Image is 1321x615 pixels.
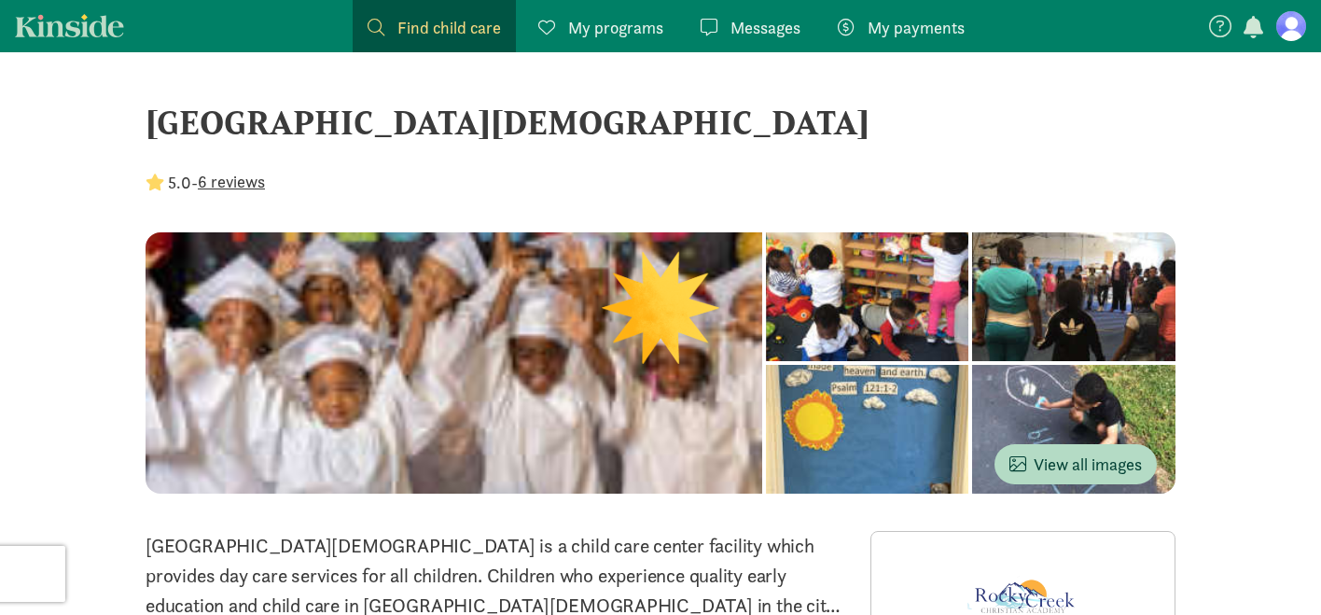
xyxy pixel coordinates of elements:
span: View all images [1009,452,1142,477]
div: - [146,170,265,195]
div: [GEOGRAPHIC_DATA][DEMOGRAPHIC_DATA] [146,97,1175,147]
a: Kinside [15,14,124,37]
strong: 5.0 [168,172,191,193]
button: View all images [994,444,1157,484]
button: 6 reviews [198,169,265,194]
span: My programs [568,15,663,40]
span: Messages [730,15,800,40]
span: Find child care [397,15,501,40]
span: My payments [868,15,965,40]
